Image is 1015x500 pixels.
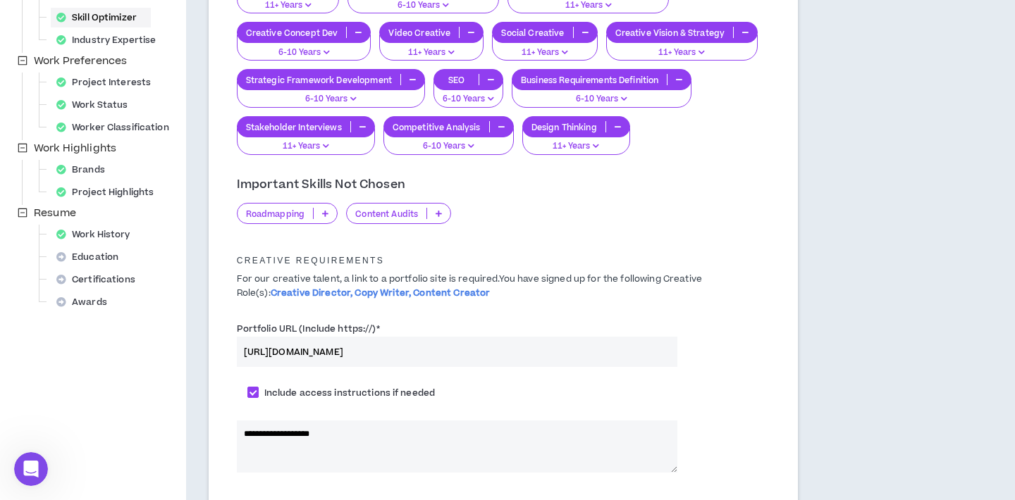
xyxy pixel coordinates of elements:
p: Stakeholder Interviews [238,122,350,132]
p: Creative Concept Dev [238,27,347,38]
p: Roadmapping [238,208,314,219]
div: Work Status [51,95,142,115]
div: Certifications [51,270,149,289]
div: Awards [51,292,121,312]
div: Project Interests [51,73,165,92]
p: SEO [434,75,479,85]
h3: Important Skills Not Chosen [237,177,405,193]
p: For our creative talent, a link to a portfolio site is required. You have signed up for the follo... [226,273,780,299]
p: Social Creative [493,27,572,38]
p: Competitive Analysis [384,122,489,132]
button: 6-10 Years [512,81,691,108]
button: 11+ Years [379,35,484,61]
p: Design Thinking [523,122,605,132]
button: 11+ Years [606,35,758,61]
span: Work Highlights [34,141,116,156]
span: Resume [31,205,79,222]
div: Project Highlights [51,182,168,202]
span: Resume [34,206,76,220]
span: Creative Director, Copy Writer, Content Creator [271,287,491,299]
p: Strategic Framework Development [238,75,400,85]
div: Worker Classification [51,118,183,137]
div: Work History [51,225,144,244]
p: Video Creative [380,27,459,38]
p: 11+ Years [501,46,588,59]
button: 11+ Years [492,35,597,61]
p: 6-10 Years [521,93,682,106]
div: Brands [51,160,119,180]
span: minus-square [18,208,27,218]
p: 6-10 Years [246,46,362,59]
div: Education [51,247,133,267]
h5: Creative Requirements [226,256,780,265]
p: 6-10 Years [443,93,494,106]
p: Creative Vision & Strategy [607,27,734,38]
button: 6-10 Years [237,35,371,61]
input: Portfolio URL [237,337,677,367]
span: Include access instructions if needed [259,387,441,399]
p: 6-10 Years [246,93,416,106]
button: 6-10 Years [237,81,425,108]
div: Industry Expertise [51,30,170,50]
button: 11+ Years [522,128,630,155]
label: Portfolio URL (Include https://) [237,318,380,340]
div: Skill Optimizer [51,8,151,27]
p: 6-10 Years [393,140,505,153]
iframe: Intercom live chat [14,452,48,486]
button: 6-10 Years [383,128,514,155]
p: 11+ Years [531,140,621,153]
span: Work Highlights [31,140,119,157]
p: Business Requirements Definition [512,75,667,85]
span: minus-square [18,56,27,65]
p: 11+ Years [615,46,749,59]
span: Work Preferences [31,53,130,70]
p: 11+ Years [388,46,474,59]
button: 11+ Years [237,128,375,155]
span: minus-square [18,143,27,153]
button: 6-10 Years [433,81,503,108]
span: Work Preferences [34,54,127,68]
p: Content Audits [347,208,426,219]
p: 11+ Years [246,140,366,153]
